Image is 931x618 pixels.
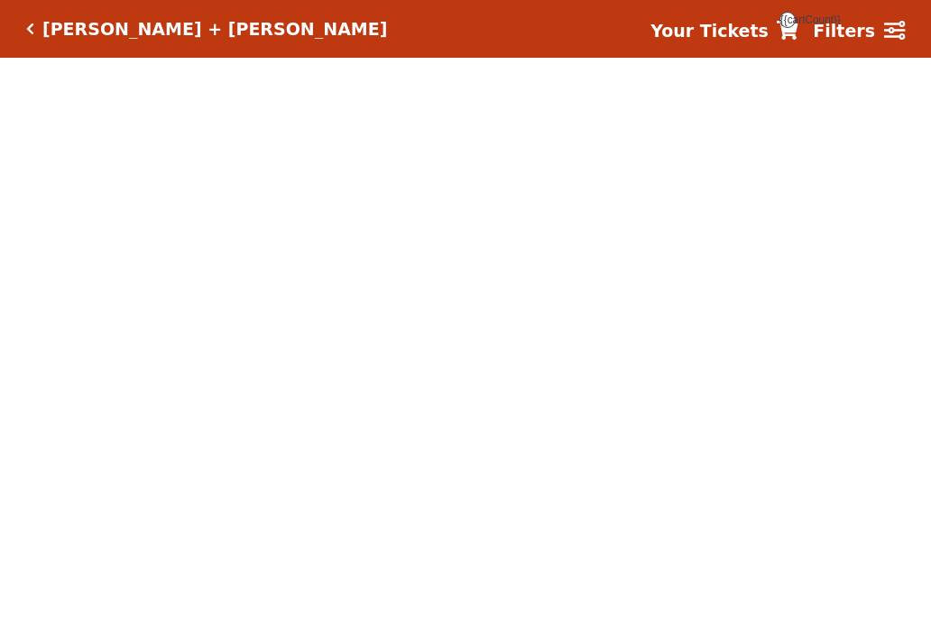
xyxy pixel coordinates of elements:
[650,21,769,41] strong: Your Tickets
[813,18,905,44] a: Filters
[779,12,796,28] span: {{cartCount}}
[42,19,387,40] h5: [PERSON_NAME] + [PERSON_NAME]
[813,21,875,41] strong: Filters
[650,18,798,44] a: Your Tickets {{cartCount}}
[26,23,34,35] a: Click here to go back to filters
